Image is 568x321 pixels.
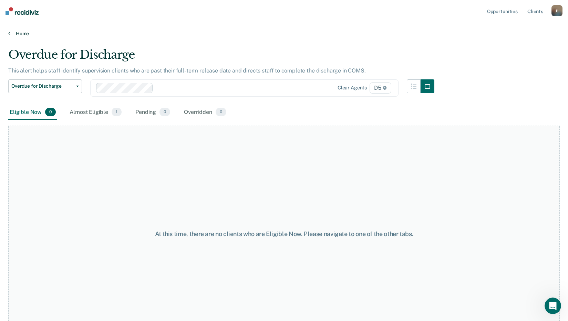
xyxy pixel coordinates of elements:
[6,7,39,15] img: Recidiviz
[338,85,367,91] div: Clear agents
[8,79,82,93] button: Overdue for Discharge
[8,48,434,67] div: Overdue for Discharge
[11,83,73,89] span: Overdue for Discharge
[146,230,422,238] div: At this time, there are no clients who are Eligible Now. Please navigate to one of the other tabs.
[370,82,391,94] span: D5
[159,108,170,117] span: 0
[8,67,366,74] p: This alert helps staff identify supervision clients who are past their full-term release date and...
[216,108,226,117] span: 0
[68,105,123,120] div: Almost Eligible1
[134,105,172,120] div: Pending0
[545,298,561,314] iframe: Intercom live chat
[8,105,57,120] div: Eligible Now0
[45,108,56,117] span: 0
[112,108,122,117] span: 1
[8,30,560,37] a: Home
[183,105,228,120] div: Overridden0
[551,5,562,16] button: P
